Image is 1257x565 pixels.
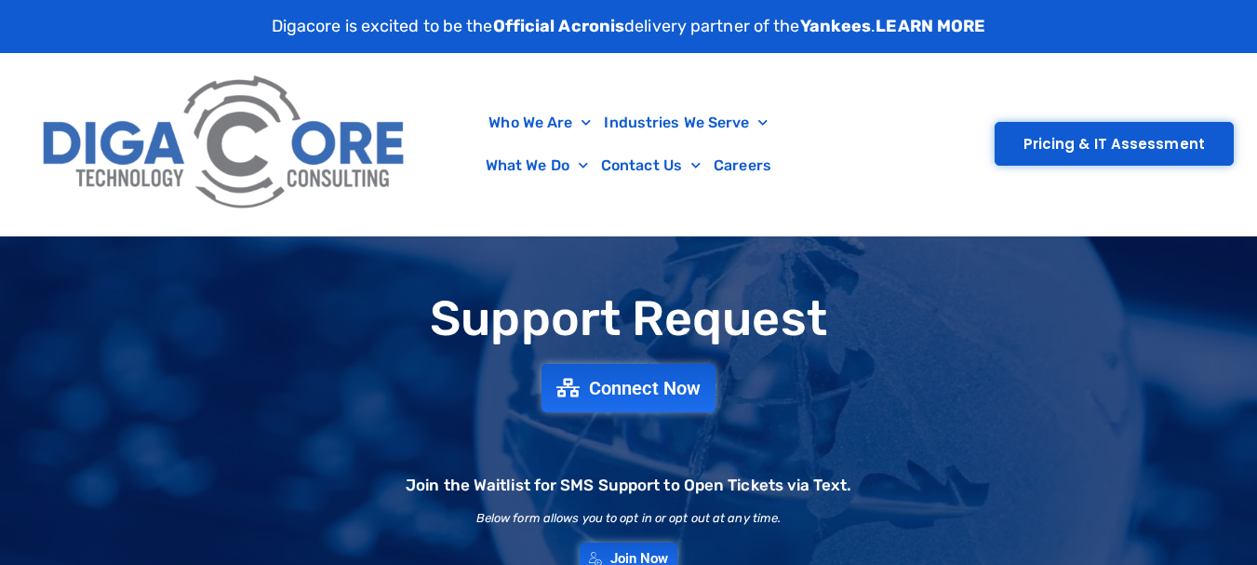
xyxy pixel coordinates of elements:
a: Connect Now [542,364,715,412]
h1: Support Request [9,292,1248,345]
p: Digacore is excited to be the delivery partner of the . [272,14,986,39]
a: Who We Are [482,101,597,144]
h2: Below form allows you to opt in or opt out at any time. [476,512,782,524]
strong: Official Acronis [493,16,625,36]
a: Industries We Serve [597,101,774,144]
a: What We Do [479,144,595,187]
span: Connect Now [589,379,701,397]
a: Careers [707,144,778,187]
a: Contact Us [595,144,707,187]
span: Pricing & IT Assessment [1023,137,1205,151]
strong: Yankees [800,16,872,36]
nav: Menu [427,101,831,187]
h2: Join the Waitlist for SMS Support to Open Tickets via Text. [406,478,851,493]
img: Digacore Logo [33,62,418,226]
a: Pricing & IT Assessment [995,122,1234,166]
a: LEARN MORE [876,16,985,36]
